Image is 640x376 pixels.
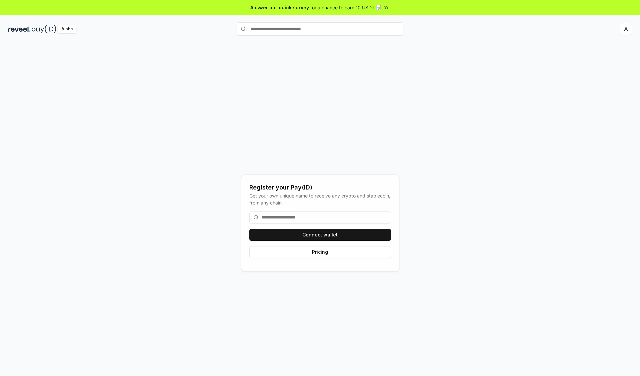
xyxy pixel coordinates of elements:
span: for a chance to earn 10 USDT 📝 [310,4,382,11]
span: Answer our quick survey [250,4,309,11]
img: reveel_dark [8,25,30,33]
button: Pricing [249,246,391,258]
button: Connect wallet [249,229,391,241]
img: pay_id [32,25,56,33]
div: Register your Pay(ID) [249,183,391,192]
div: Get your own unique name to receive any crypto and stablecoin, from any chain [249,192,391,206]
div: Alpha [58,25,76,33]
